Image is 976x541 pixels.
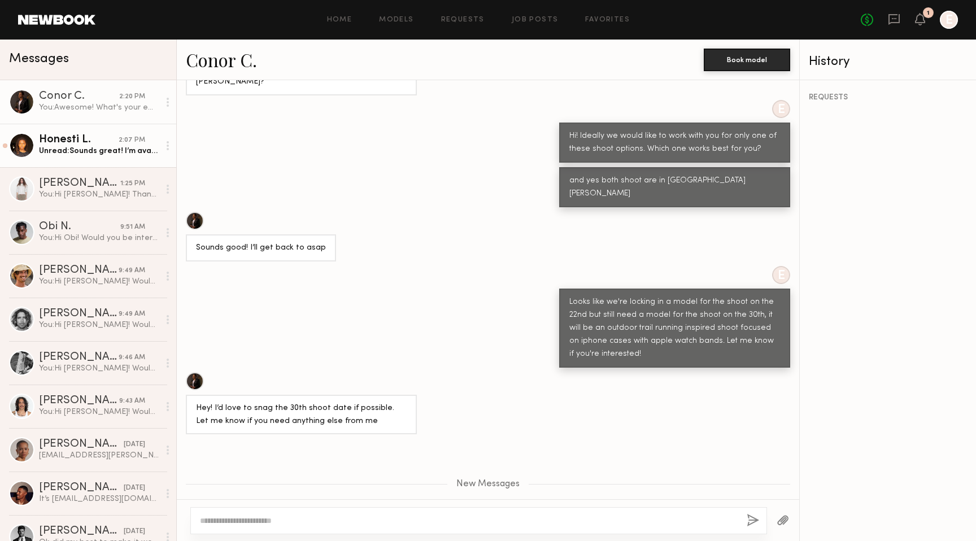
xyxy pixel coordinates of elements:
div: You: Hi [PERSON_NAME]! Thanks for your interest in shooting with us. Are you available for the sh... [39,189,159,200]
div: You: Hi Obi! Would you be interested in shooting with us at Nomad? We make phone cases, apple wat... [39,233,159,243]
span: New Messages [456,479,520,489]
div: [EMAIL_ADDRESS][PERSON_NAME][DOMAIN_NAME] [39,450,159,461]
div: It’s [EMAIL_ADDRESS][DOMAIN_NAME] [39,494,159,504]
div: 9:49 AM [119,309,145,320]
div: [PERSON_NAME] [39,352,119,363]
div: [PERSON_NAME] [39,395,119,407]
a: Requests [441,16,485,24]
div: You: Hi [PERSON_NAME]! Would you be interested in shooting with us at Nomad? We make phone cases,... [39,363,159,374]
div: History [809,55,967,68]
div: Unread: Sounds great! I’m available & willing to travel. [39,146,159,156]
div: [DATE] [124,526,145,537]
a: Book model [704,54,790,64]
a: Job Posts [512,16,559,24]
div: [PERSON_NAME] [39,178,120,189]
div: You: Hi [PERSON_NAME]! Would you be interested in shooting with us at Nomad? We make phone cases,... [39,320,159,330]
div: [PERSON_NAME] [39,265,119,276]
div: [PERSON_NAME] [39,526,124,537]
div: You: Awesome! What's your email? [39,102,159,113]
a: E [940,11,958,29]
div: 2:20 PM [119,91,145,102]
div: 1:25 PM [120,178,145,189]
div: [DATE] [124,439,145,450]
div: 2:07 PM [119,135,145,146]
div: You: Hi [PERSON_NAME]! Would you be interested in shooting with us at Nomad? We make phone cases,... [39,276,159,287]
div: 9:49 AM [119,265,145,276]
button: Book model [704,49,790,71]
div: Hi! Ideally we would like to work with you for only one of these shoot options. Which one works b... [569,130,780,156]
div: 9:51 AM [120,222,145,233]
div: Hey! I’d love to snag the 30th shoot date if possible. Let me know if you need anything else from me [196,402,407,428]
div: REQUESTS [809,94,967,102]
div: [DATE] [124,483,145,494]
div: [PERSON_NAME] [39,308,119,320]
div: Conor C. [39,91,119,102]
a: Models [379,16,413,24]
div: 9:46 AM [119,352,145,363]
span: Messages [9,53,69,66]
div: Obi N. [39,221,120,233]
div: and yes both shoot are in [GEOGRAPHIC_DATA][PERSON_NAME] [569,174,780,200]
a: Favorites [585,16,630,24]
div: Honesti L. [39,134,119,146]
div: 1 [927,10,930,16]
div: Looks like we're locking in a model for the shoot on the 22nd but still need a model for the shoo... [569,296,780,361]
div: You: Hi [PERSON_NAME]! Would you be interested in shooting with us at Nomad? We make phone cases,... [39,407,159,417]
a: Home [327,16,352,24]
div: [PERSON_NAME] [39,482,124,494]
a: Conor C. [186,47,257,72]
div: Sounds good! I’ll get back to asap [196,242,326,255]
div: [PERSON_NAME] [39,439,124,450]
div: 9:43 AM [119,396,145,407]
